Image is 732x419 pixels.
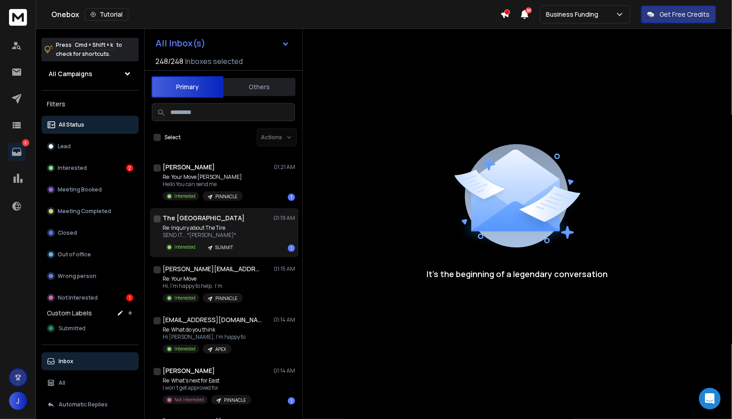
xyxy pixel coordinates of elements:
[163,163,215,172] h1: [PERSON_NAME]
[163,275,243,282] p: Re: Your Move
[151,76,223,98] button: Primary
[58,143,71,150] p: Lead
[274,164,295,171] p: 01:21 AM
[41,116,139,134] button: All Status
[174,396,204,403] p: Not Interested
[58,164,87,172] p: Interested
[163,214,245,223] h1: The [GEOGRAPHIC_DATA]
[215,295,237,302] p: PINNACLE
[163,333,246,341] p: Hi [PERSON_NAME], I'm happy to
[41,267,139,285] button: Wrong person
[288,194,295,201] div: 1
[41,181,139,199] button: Meeting Booked
[273,367,295,374] p: 01:14 AM
[126,164,133,172] div: 2
[41,396,139,414] button: Automatic Replies
[215,244,233,251] p: SUMMIT
[41,159,139,177] button: Interested2
[41,224,139,242] button: Closed
[163,377,251,384] p: Re: What’s next for East
[41,202,139,220] button: Meeting Completed
[163,366,215,375] h1: [PERSON_NAME]
[274,265,295,273] p: 01:15 AM
[288,397,295,405] div: 1
[58,294,98,301] p: Not Interested
[41,65,139,83] button: All Campaigns
[215,346,226,353] p: APEX
[56,41,122,59] p: Press to check for shortcuts.
[174,295,196,301] p: Interested
[526,7,532,14] span: 50
[546,10,602,19] p: Business Funding
[641,5,716,23] button: Get Free Credits
[660,10,710,19] p: Get Free Credits
[41,319,139,337] button: Submitted
[273,316,295,323] p: 01:14 AM
[163,232,239,239] p: SEND IT... *[PERSON_NAME]*
[174,244,196,250] p: Interested
[174,193,196,200] p: Interested
[41,289,139,307] button: Not Interested1
[58,251,91,258] p: Out of office
[273,214,295,222] p: 01:19 AM
[174,346,196,352] p: Interested
[59,379,65,387] p: All
[223,77,296,97] button: Others
[163,224,239,232] p: Re: Inquiry about The Tire
[185,56,243,67] h3: Inboxes selected
[73,40,114,50] span: Cmd + Shift + k
[215,193,237,200] p: PINNACLE
[699,388,721,410] div: Open Intercom Messenger
[288,245,295,252] div: 1
[9,392,27,410] button: J
[8,143,26,161] a: 3
[22,139,29,146] p: 3
[58,208,111,215] p: Meeting Completed
[58,229,77,237] p: Closed
[59,325,86,332] span: Submitted
[155,56,183,67] span: 248 / 248
[59,358,73,365] p: Inbox
[58,273,96,280] p: Wrong person
[47,309,92,318] h3: Custom Labels
[164,134,181,141] label: Select
[41,374,139,392] button: All
[163,181,243,188] p: Hello You can send me
[41,137,139,155] button: Lead
[51,8,500,21] div: Onebox
[163,384,251,392] p: I won’t get approved for
[163,326,246,333] p: Re: What do you think
[427,268,608,280] p: It’s the beginning of a legendary conversation
[163,264,262,273] h1: [PERSON_NAME][EMAIL_ADDRESS][DOMAIN_NAME][DOMAIN_NAME]
[41,352,139,370] button: Inbox
[155,39,205,48] h1: All Inbox(s)
[59,121,84,128] p: All Status
[148,34,297,52] button: All Inbox(s)
[59,401,108,408] p: Automatic Replies
[85,8,128,21] button: Tutorial
[163,315,262,324] h1: [EMAIL_ADDRESS][DOMAIN_NAME]
[224,397,246,404] p: PINNACLE
[163,173,243,181] p: Re: Your Move [PERSON_NAME]
[163,282,243,290] p: Hi, I'm happy to help. I'm
[41,98,139,110] h3: Filters
[126,294,133,301] div: 1
[58,186,102,193] p: Meeting Booked
[41,246,139,264] button: Out of office
[49,69,92,78] h1: All Campaigns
